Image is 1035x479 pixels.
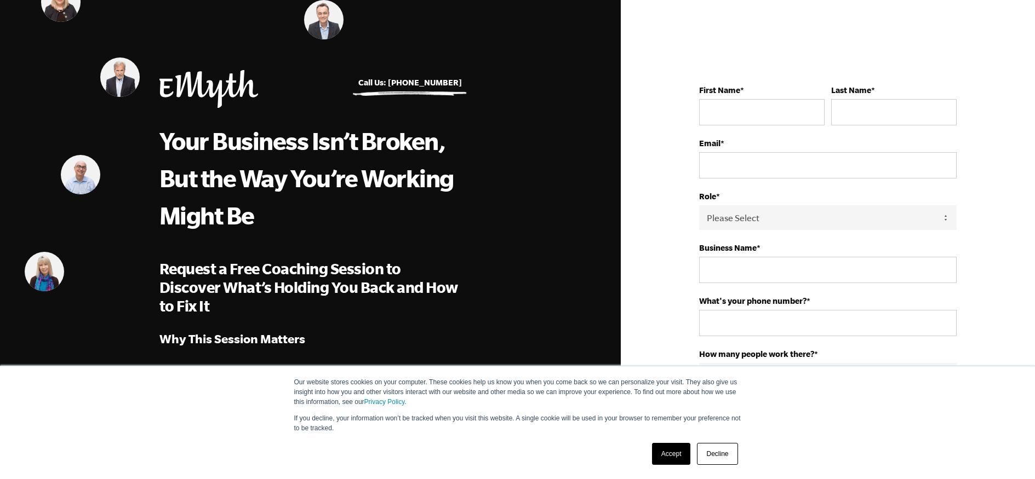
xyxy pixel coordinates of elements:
[100,57,140,97] img: Steve Edkins, EMyth Business Coach
[699,243,757,252] strong: Business Name
[159,70,258,108] img: EMyth
[652,443,691,465] a: Accept
[294,413,741,433] p: If you decline, your information won’t be tracked when you visit this website. A single cookie wi...
[159,127,454,229] span: Your Business Isn’t Broken, But the Way You’re Working Might Be
[364,398,405,406] a: Privacy Policy
[980,426,1035,479] iframe: Chat Widget
[699,296,807,305] strong: What's your phone number?
[699,192,716,201] strong: Role
[159,332,305,345] strong: Why This Session Matters
[159,260,458,314] span: Request a Free Coaching Session to Discover What’s Holding You Back and How to Fix It
[699,138,721,148] strong: Email
[699,349,814,359] strong: How many people work there?
[61,155,100,194] img: Shachar Perlman, EMyth Business Coach
[294,377,741,407] p: Our website stores cookies on your computer. These cookies help us know you when you come back so...
[831,85,871,95] strong: Last Name
[697,443,737,465] a: Decline
[25,252,64,291] img: Mary Rydman, EMyth Business Coach
[358,78,462,87] a: Call Us: [PHONE_NUMBER]
[699,85,740,95] strong: First Name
